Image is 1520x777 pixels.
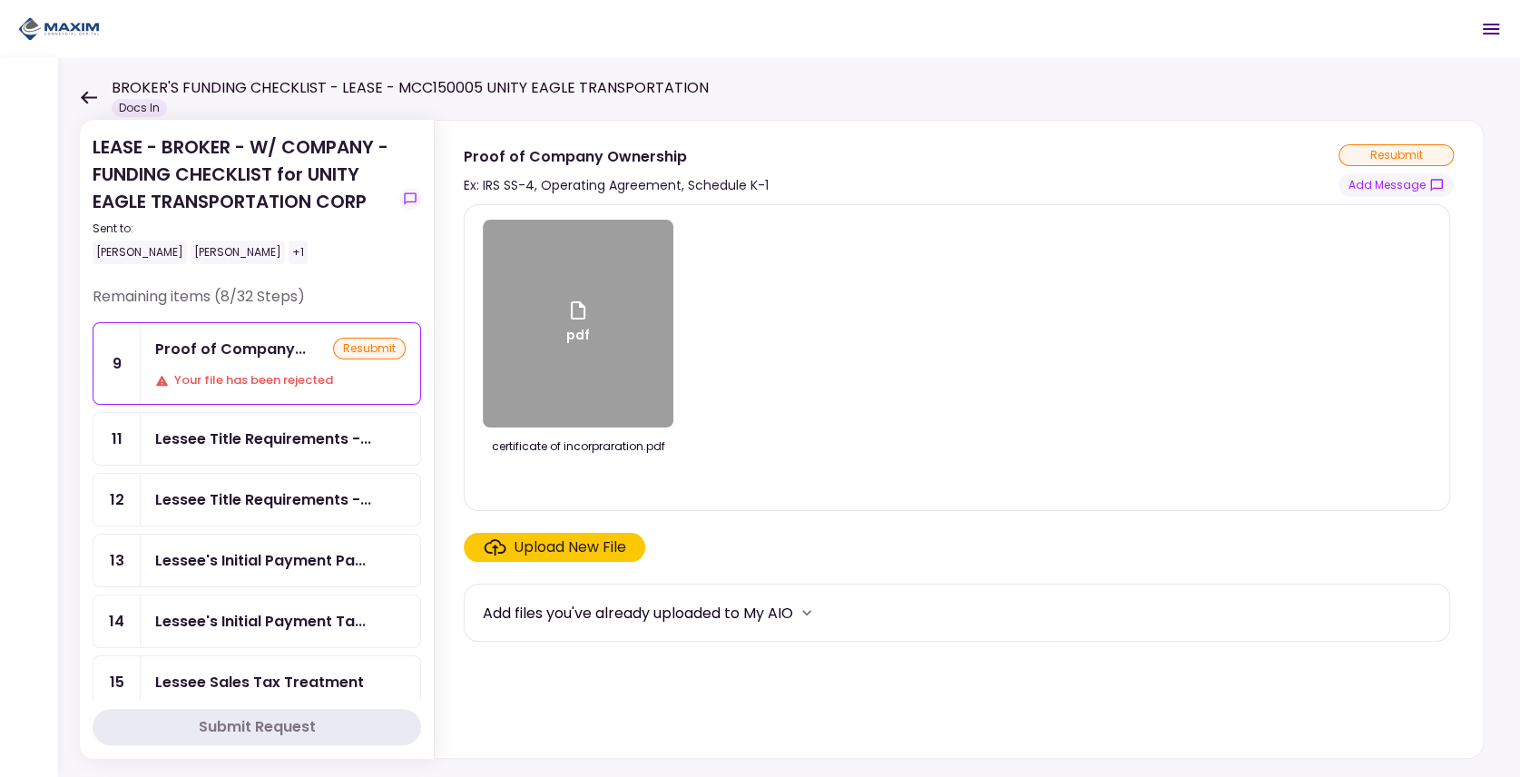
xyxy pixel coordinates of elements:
a: 14Lessee's Initial Payment Tax Paid [93,595,421,648]
div: Upload New File [514,536,626,558]
div: 12 [93,474,141,526]
button: more [793,599,820,626]
div: 9 [93,323,141,404]
a: 12Lessee Title Requirements - Other Requirements [93,473,421,526]
div: Ex: IRS SS-4, Operating Agreement, Schedule K-1 [464,174,769,196]
div: LEASE - BROKER - W/ COMPANY - FUNDING CHECKLIST for UNITY EAGLE TRANSPORTATION CORP [93,133,392,264]
a: 15Lessee Sales Tax Treatment [93,655,421,709]
div: +1 [289,241,308,264]
div: Proof of Company Ownership [464,145,769,168]
div: Add files you've already uploaded to My AIO [483,602,793,625]
img: Partner icon [18,15,100,43]
div: 14 [93,595,141,647]
div: [PERSON_NAME] [191,241,285,264]
h1: BROKER'S FUNDING CHECKLIST - LEASE - MCC150005 UNITY EAGLE TRANSPORTATION [112,77,709,99]
div: certificate of incorpraration.pdf [483,438,673,455]
div: [PERSON_NAME] [93,241,187,264]
a: 11Lessee Title Requirements - Proof of IRP or Exemption [93,412,421,466]
button: show-messages [399,188,421,210]
div: 11 [93,413,141,465]
span: Click here to upload the required document [464,533,645,562]
div: resubmit [1339,144,1454,166]
div: Proof of Company Ownership [155,338,306,360]
div: 13 [93,535,141,586]
div: Lessee Title Requirements - Proof of IRP or Exemption [155,428,371,450]
div: Your file has been rejected [155,371,406,389]
div: resubmit [333,338,406,359]
div: 15 [93,656,141,708]
div: Proof of Company OwnershipEx: IRS SS-4, Operating Agreement, Schedule K-1resubmitshow-messagespdf... [434,120,1484,759]
div: Lessee's Initial Payment Tax Paid [155,610,366,633]
a: 9Proof of Company OwnershipresubmitYour file has been rejected [93,322,421,405]
a: 13Lessee's Initial Payment Paid [93,534,421,587]
div: Docs In [112,99,167,117]
button: Open menu [1469,7,1513,51]
div: pdf [566,300,590,349]
div: Lessee Sales Tax Treatment [155,671,364,693]
button: Submit Request [93,709,421,745]
div: Submit Request [199,716,316,738]
div: Lessee Title Requirements - Other Requirements [155,488,371,511]
button: show-messages [1339,173,1454,197]
div: Remaining items (8/32 Steps) [93,286,421,322]
div: Lessee's Initial Payment Paid [155,549,366,572]
div: Sent to: [93,221,392,237]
